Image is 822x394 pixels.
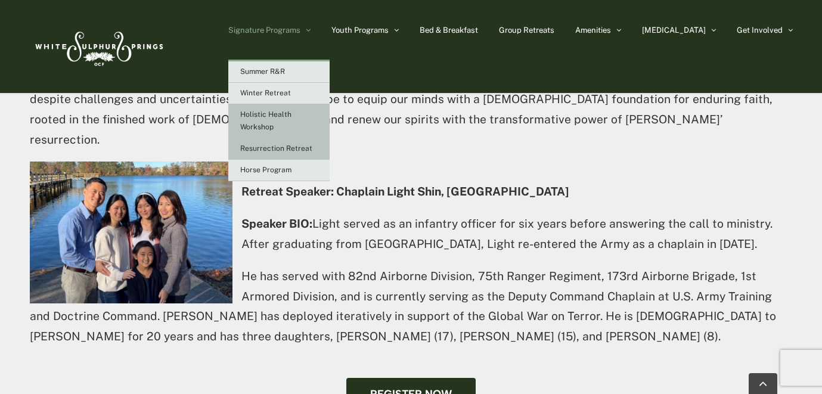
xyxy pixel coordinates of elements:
[30,214,793,255] p: Light served as an infantry officer for six years before answering the call to ministry. After gr...
[737,26,783,34] span: Get Involved
[575,26,611,34] span: Amenities
[499,26,554,34] span: Group Retreats
[228,160,330,181] a: Horse Program
[30,18,167,75] img: White Sulphur Springs Logo
[241,217,312,230] strong: Speaker BIO:
[30,266,793,347] p: He has served with 82nd Airborne Division, 75th Ranger Regiment, 173rd Airborne Brigade, 1st Armo...
[240,166,291,174] span: Horse Program
[228,138,330,160] a: Resurrection Retreat
[228,61,330,83] a: Summer R&R
[420,26,478,34] span: Bed & Breakfast
[240,110,291,131] span: Holistic Health Workshop
[240,67,285,76] span: Summer R&R
[240,89,291,97] span: Winter Retreat
[228,26,300,34] span: Signature Programs
[642,26,706,34] span: [MEDICAL_DATA]
[228,83,330,104] a: Winter Retreat
[228,104,330,138] a: Holistic Health Workshop
[241,185,569,198] strong: Retreat Speaker: Chaplain Light Shin, [GEOGRAPHIC_DATA]
[240,144,312,153] span: Resurrection Retreat
[331,26,389,34] span: Youth Programs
